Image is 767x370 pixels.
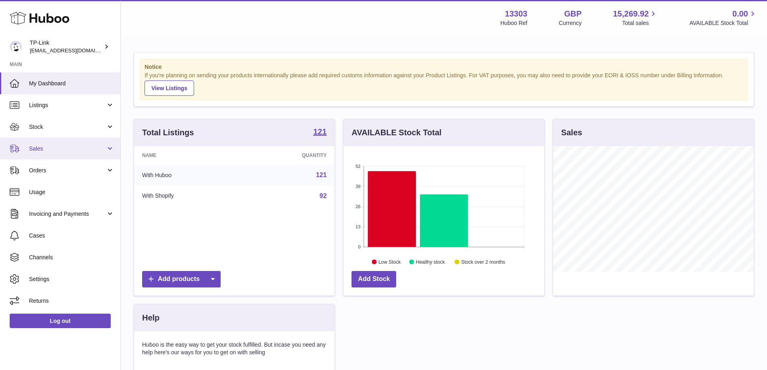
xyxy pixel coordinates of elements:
h3: AVAILABLE Stock Total [351,127,441,138]
text: Stock over 2 months [461,259,505,265]
a: 121 [313,128,327,137]
span: Invoicing and Payments [29,210,106,218]
p: Huboo is the easy way to get your stock fulfilled. But incase you need any help here's our ways f... [142,341,327,356]
span: Cases [29,232,114,240]
text: Low Stock [378,259,401,265]
span: My Dashboard [29,80,114,87]
span: Total sales [622,19,658,27]
img: gaby.chen@tp-link.com [10,41,22,53]
th: Quantity [242,146,335,165]
div: Huboo Ref [500,19,527,27]
span: Sales [29,145,106,153]
span: Listings [29,101,106,109]
text: 26 [356,204,361,209]
text: 52 [356,164,361,169]
strong: GBP [564,8,581,19]
h3: Total Listings [142,127,194,138]
td: With Huboo [134,165,242,186]
a: View Listings [145,81,194,96]
a: 121 [316,172,327,178]
text: 0 [358,244,361,249]
strong: Notice [145,63,743,71]
td: With Shopify [134,186,242,207]
span: [EMAIL_ADDRESS][DOMAIN_NAME] [30,47,118,54]
span: Stock [29,123,106,131]
a: 15,269.92 Total sales [613,8,658,27]
text: 13 [356,224,361,229]
a: Add Stock [351,271,396,287]
span: Usage [29,188,114,196]
th: Name [134,146,242,165]
span: Returns [29,297,114,305]
div: TP-Link [30,39,102,54]
strong: 13303 [505,8,527,19]
a: Log out [10,314,111,328]
span: AVAILABLE Stock Total [689,19,757,27]
text: Healthy stock [416,259,445,265]
text: 39 [356,184,361,189]
h3: Sales [561,127,582,138]
div: If you're planning on sending your products internationally please add required customs informati... [145,72,743,96]
h3: Help [142,312,159,323]
div: Currency [559,19,582,27]
a: 92 [320,192,327,199]
span: Channels [29,254,114,261]
span: Orders [29,167,106,174]
span: Settings [29,275,114,283]
span: 0.00 [732,8,748,19]
a: 0.00 AVAILABLE Stock Total [689,8,757,27]
span: 15,269.92 [613,8,649,19]
a: Add products [142,271,221,287]
strong: 121 [313,128,327,136]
